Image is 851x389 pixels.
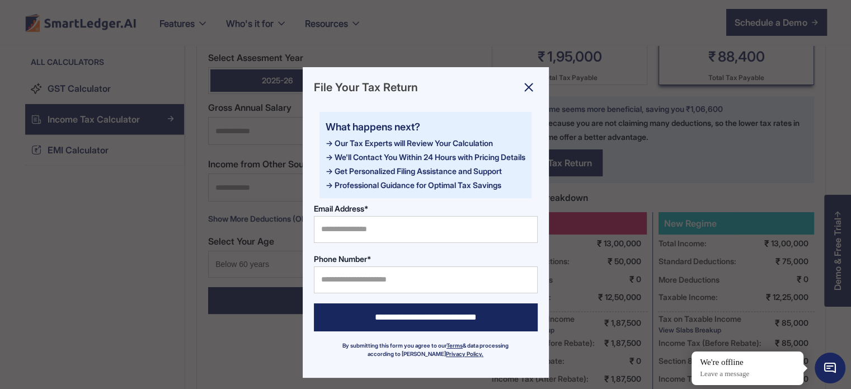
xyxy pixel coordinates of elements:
div: -> Our Tax Experts will Review Your Calculation -> We'll Contact You Within 24 Hours with Pricing... [326,136,525,192]
div: We're offline [700,357,795,368]
p: Leave a message [700,369,795,379]
a: Terms [446,342,463,349]
div: By submitting this form you agree to our & data processing according to [PERSON_NAME] [331,341,521,358]
form: Filing_page [314,78,538,358]
img: charm_cross [520,78,538,96]
span: Chat Widget [815,353,845,383]
div: What happens next? [326,118,525,136]
label: Phone Number* [314,253,538,265]
div: File Your Tax Return [314,78,538,96]
a: Privacy Policy. [446,350,483,357]
label: Email Address* [314,203,538,214]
